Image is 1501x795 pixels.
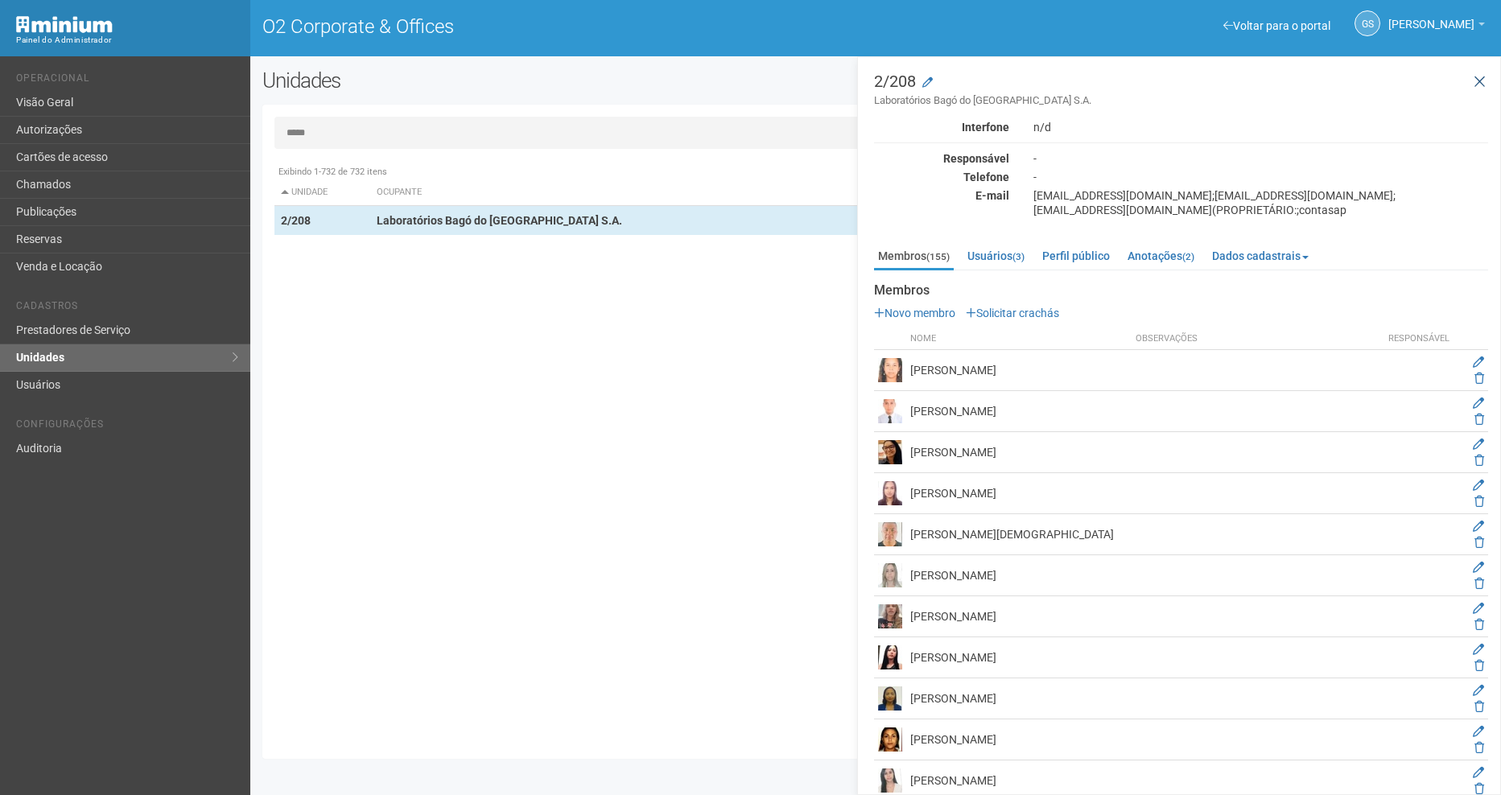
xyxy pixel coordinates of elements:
a: Excluir membro [1474,536,1484,549]
img: user.png [878,686,902,711]
a: Editar membro [1473,561,1484,574]
a: Solicitar crachás [966,307,1059,319]
a: Excluir membro [1474,618,1484,631]
div: - [1021,170,1500,184]
a: Excluir membro [1474,700,1484,713]
small: (155) [926,251,950,262]
a: Perfil público [1038,244,1114,268]
div: E-mail [862,188,1021,203]
td: [PERSON_NAME] [906,350,1132,391]
a: Excluir membro [1474,741,1484,754]
li: Cadastros [16,300,238,317]
li: Operacional [16,72,238,89]
td: [PERSON_NAME] [906,432,1132,473]
div: Interfone [862,120,1021,134]
td: [PERSON_NAME] [906,678,1132,719]
img: user.png [878,727,902,752]
div: [EMAIL_ADDRESS][DOMAIN_NAME];[EMAIL_ADDRESS][DOMAIN_NAME];[EMAIL_ADDRESS][DOMAIN_NAME](PROPRIETÁR... [1021,188,1500,217]
a: Editar membro [1473,684,1484,697]
a: [PERSON_NAME] [1388,20,1485,33]
div: n/d [1021,120,1500,134]
img: user.png [878,481,902,505]
th: Observações [1132,328,1378,350]
a: Excluir membro [1474,495,1484,508]
img: user.png [878,563,902,587]
a: Excluir membro [1474,659,1484,672]
a: Excluir membro [1474,577,1484,590]
a: Editar membro [1473,438,1484,451]
img: user.png [878,522,902,546]
h3: 2/208 [874,73,1488,108]
th: Nome [906,328,1132,350]
li: Configurações [16,418,238,435]
a: Usuários(3) [963,244,1029,268]
strong: 2/208 [281,214,311,227]
img: user.png [878,645,902,669]
div: Exibindo 1-732 de 732 itens [274,165,1477,179]
a: Voltar para o portal [1223,19,1330,32]
img: user.png [878,604,902,628]
img: user.png [878,399,902,423]
img: user.png [878,440,902,464]
a: Dados cadastrais [1208,244,1313,268]
th: Unidade: activate to sort column descending [274,179,370,206]
img: user.png [878,358,902,382]
a: Excluir membro [1474,454,1484,467]
a: Novo membro [874,307,955,319]
td: [PERSON_NAME] [906,596,1132,637]
a: Editar membro [1473,725,1484,738]
strong: Membros [874,283,1488,298]
span: Gabriela Souza [1388,2,1474,31]
strong: Laboratórios Bagó do [GEOGRAPHIC_DATA] S.A. [377,214,622,227]
a: GS [1355,10,1380,36]
img: Minium [16,16,113,33]
a: Membros(155) [874,244,954,270]
a: Excluir membro [1474,413,1484,426]
h2: Unidades [262,68,760,93]
td: [PERSON_NAME] [906,391,1132,432]
a: Editar membro [1473,602,1484,615]
td: [PERSON_NAME][DEMOGRAPHIC_DATA] [906,514,1132,555]
a: Editar membro [1473,356,1484,369]
a: Editar membro [1473,397,1484,410]
td: [PERSON_NAME] [906,555,1132,596]
th: Ocupante: activate to sort column ascending [370,179,933,206]
small: (3) [1012,251,1025,262]
img: user.png [878,768,902,793]
h1: O2 Corporate & Offices [262,16,864,37]
a: Editar membro [1473,643,1484,656]
div: Telefone [862,170,1021,184]
a: Editar membro [1473,479,1484,492]
a: Anotações(2) [1124,244,1198,268]
div: Painel do Administrador [16,33,238,47]
div: - [1021,151,1500,166]
a: Editar membro [1473,520,1484,533]
th: Responsável [1379,328,1459,350]
td: [PERSON_NAME] [906,637,1132,678]
a: Modificar a unidade [922,75,933,91]
small: (2) [1182,251,1194,262]
a: Editar membro [1473,766,1484,779]
small: Laboratórios Bagó do [GEOGRAPHIC_DATA] S.A. [874,93,1488,108]
td: [PERSON_NAME] [906,473,1132,514]
a: Excluir membro [1474,372,1484,385]
div: Responsável [862,151,1021,166]
a: Excluir membro [1474,782,1484,795]
td: [PERSON_NAME] [906,719,1132,760]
